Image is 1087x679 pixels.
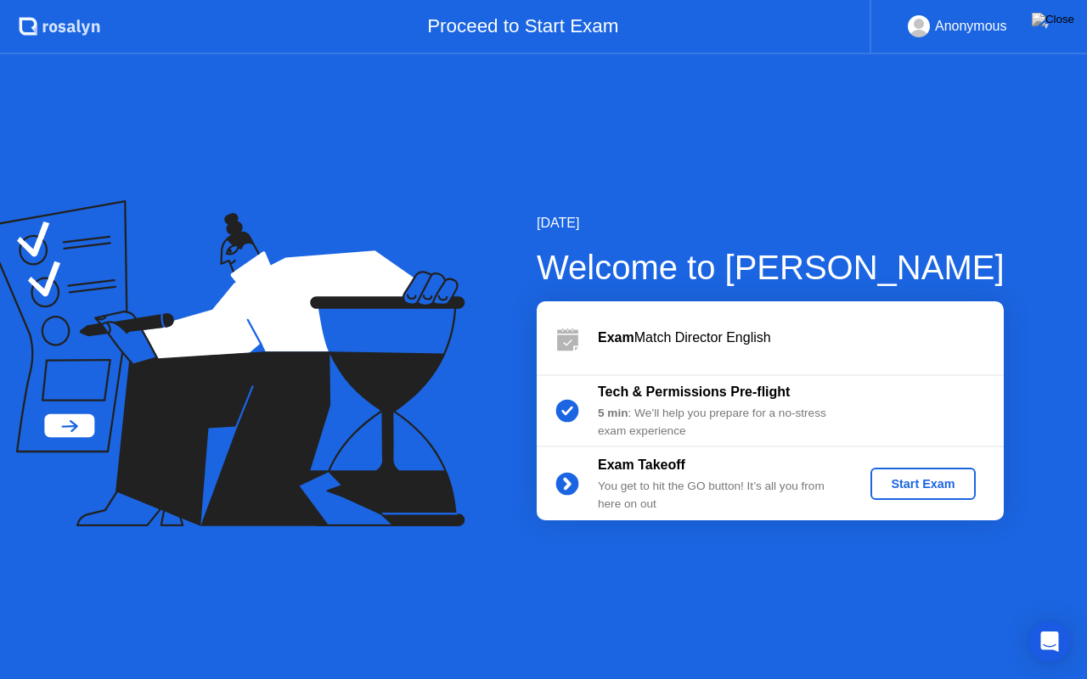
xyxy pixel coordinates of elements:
div: Anonymous [935,15,1007,37]
b: 5 min [598,407,628,419]
div: [DATE] [537,213,1005,233]
b: Exam [598,330,634,345]
div: : We’ll help you prepare for a no-stress exam experience [598,405,842,440]
button: Start Exam [870,468,975,500]
div: You get to hit the GO button! It’s all you from here on out [598,478,842,513]
div: Match Director English [598,328,1004,348]
div: Open Intercom Messenger [1029,621,1070,662]
b: Exam Takeoff [598,457,685,472]
div: Start Exam [877,477,968,491]
b: Tech & Permissions Pre-flight [598,384,790,399]
img: Close [1032,13,1074,26]
div: Welcome to [PERSON_NAME] [537,242,1005,293]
